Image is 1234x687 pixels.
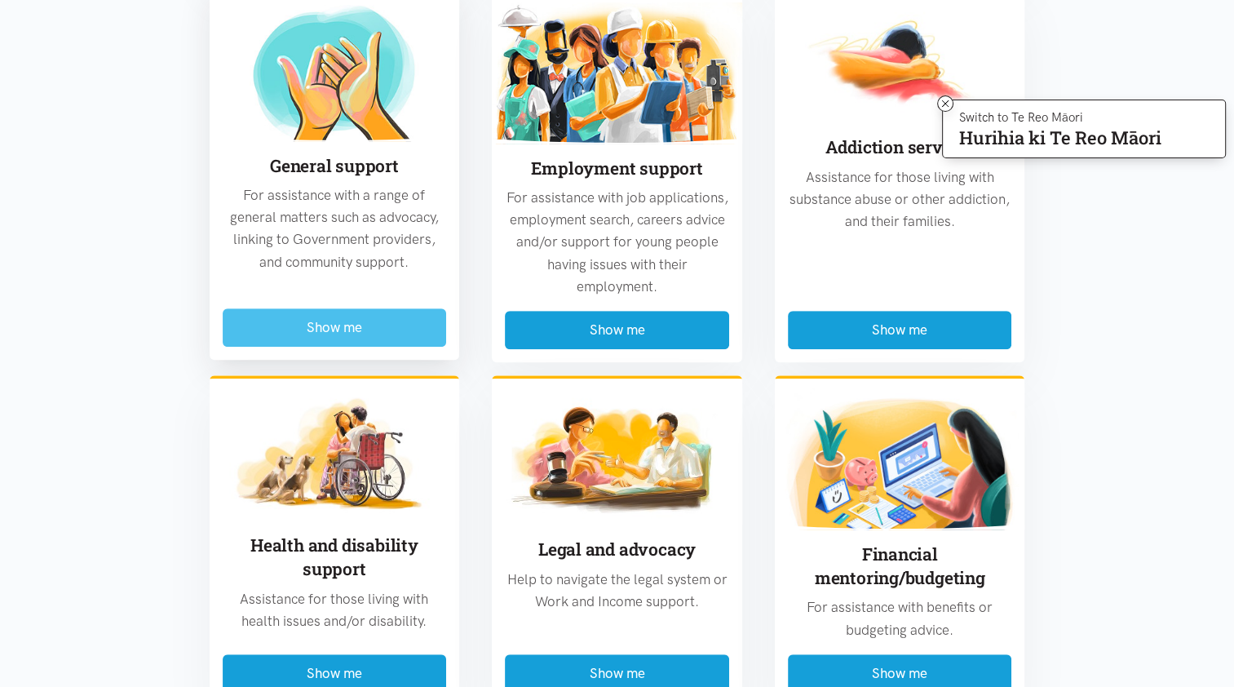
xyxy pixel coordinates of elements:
p: Assistance for those living with health issues and/or disability. [223,588,447,632]
p: Assistance for those living with substance abuse or other addiction, and their families. [788,166,1012,233]
button: Show me [223,308,447,347]
button: Show me [505,311,729,349]
p: For assistance with job applications, employment search, careers advice and/or support for young ... [505,187,729,298]
h3: Addiction services [788,135,1012,159]
h3: Employment support [505,157,729,180]
h3: General support [223,154,447,178]
p: Hurihia ki Te Reo Māori [959,131,1161,145]
button: Show me [788,311,1012,349]
p: For assistance with benefits or budgeting advice. [788,596,1012,640]
p: For assistance with a range of general matters such as advocacy, linking to Government providers,... [223,184,447,273]
h3: Legal and advocacy [505,538,729,561]
h3: Health and disability support [223,534,447,582]
p: Help to navigate the legal system or Work and Income support. [505,569,729,613]
h3: Financial mentoring/budgeting [788,543,1012,591]
p: Switch to Te Reo Māori [959,113,1161,122]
